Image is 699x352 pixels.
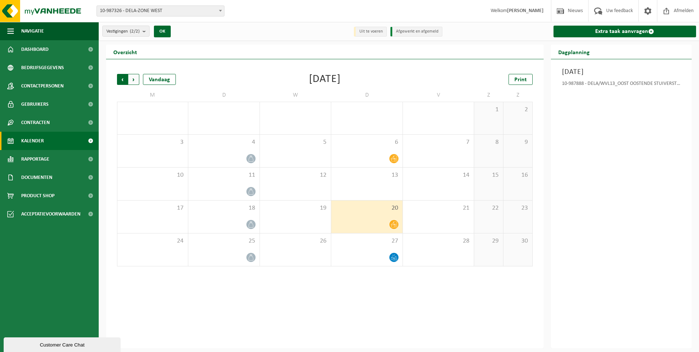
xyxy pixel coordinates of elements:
span: 18 [192,204,256,212]
h2: Overzicht [106,45,144,59]
span: 16 [507,171,529,179]
div: Vandaag [143,74,176,85]
span: Acceptatievoorwaarden [21,205,80,223]
span: 19 [264,204,327,212]
span: 17 [121,204,184,212]
span: Contracten [21,113,50,132]
span: 27 [335,237,398,245]
span: 2 [507,106,529,114]
span: 24 [121,237,184,245]
td: V [403,89,474,102]
li: Uit te voeren [354,27,387,37]
span: Gebruikers [21,95,49,113]
span: 26 [264,237,327,245]
span: 8 [478,138,499,146]
span: Contactpersonen [21,77,64,95]
h2: Dagplanning [551,45,597,59]
span: 10-987326 - DELA-ZONE WEST [97,6,224,16]
strong: [PERSON_NAME] [507,8,544,14]
span: 20 [335,204,398,212]
count: (2/2) [130,29,140,34]
div: 10-987888 - DELA/WVL13_OOST OOSTENDE STUIVERSTRAAT - [GEOGRAPHIC_DATA] [562,81,681,89]
td: D [188,89,260,102]
span: Product Shop [21,187,54,205]
span: Print [514,77,527,83]
a: Print [509,74,533,85]
li: Afgewerkt en afgemeld [390,27,442,37]
span: Volgende [128,74,139,85]
span: Documenten [21,168,52,187]
button: Vestigingen(2/2) [102,26,150,37]
span: 10-987326 - DELA-ZONE WEST [97,5,224,16]
span: 15 [478,171,499,179]
span: Navigatie [21,22,44,40]
span: 13 [335,171,398,179]
span: 11 [192,171,256,179]
span: 22 [478,204,499,212]
span: Bedrijfsgegevens [21,59,64,77]
div: [DATE] [309,74,341,85]
span: Kalender [21,132,44,150]
a: Extra taak aanvragen [553,26,696,37]
span: 12 [264,171,327,179]
button: OK [154,26,171,37]
td: Z [474,89,503,102]
span: 7 [407,138,470,146]
h3: [DATE] [562,67,681,78]
span: 1 [478,106,499,114]
span: 30 [507,237,529,245]
span: 14 [407,171,470,179]
span: 28 [407,237,470,245]
span: 3 [121,138,184,146]
td: M [117,89,188,102]
span: 29 [478,237,499,245]
span: Rapportage [21,150,49,168]
span: Dashboard [21,40,49,59]
span: 5 [264,138,327,146]
span: 9 [507,138,529,146]
span: 25 [192,237,256,245]
span: 4 [192,138,256,146]
span: 21 [407,204,470,212]
span: 23 [507,204,529,212]
td: Z [503,89,533,102]
td: D [331,89,403,102]
span: Vestigingen [106,26,140,37]
td: W [260,89,331,102]
span: 6 [335,138,398,146]
span: Vorige [117,74,128,85]
iframe: chat widget [4,336,122,352]
span: 10 [121,171,184,179]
